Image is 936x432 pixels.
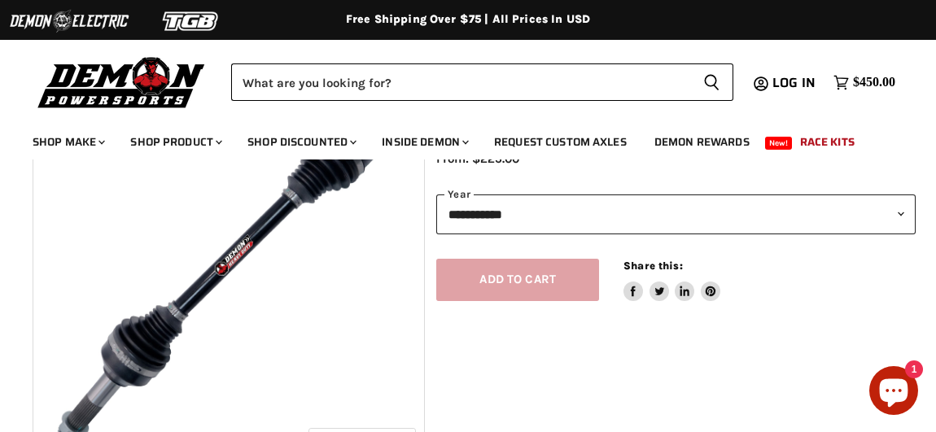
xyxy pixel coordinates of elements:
span: $450.00 [853,75,895,90]
span: Share this: [623,260,682,272]
input: Search [231,63,690,101]
a: Shop Discounted [235,125,366,159]
a: Inside Demon [370,125,479,159]
ul: Main menu [20,119,891,159]
span: Log in [772,72,816,93]
form: Product [231,63,733,101]
span: From: $225.00 [436,151,519,166]
aside: Share this: [623,259,720,302]
a: Shop Product [118,125,232,159]
img: TGB Logo 2 [130,6,252,37]
a: $450.00 [825,71,903,94]
a: Log in [765,76,825,90]
button: Search [690,63,733,101]
select: year [436,194,915,234]
img: Demon Electric Logo 2 [8,6,130,37]
a: Demon Rewards [642,125,762,159]
inbox-online-store-chat: Shopify online store chat [864,366,923,419]
a: Shop Make [20,125,115,159]
img: Demon Powersports [33,53,211,111]
a: Race Kits [788,125,867,159]
span: New! [765,137,793,150]
a: Request Custom Axles [482,125,639,159]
